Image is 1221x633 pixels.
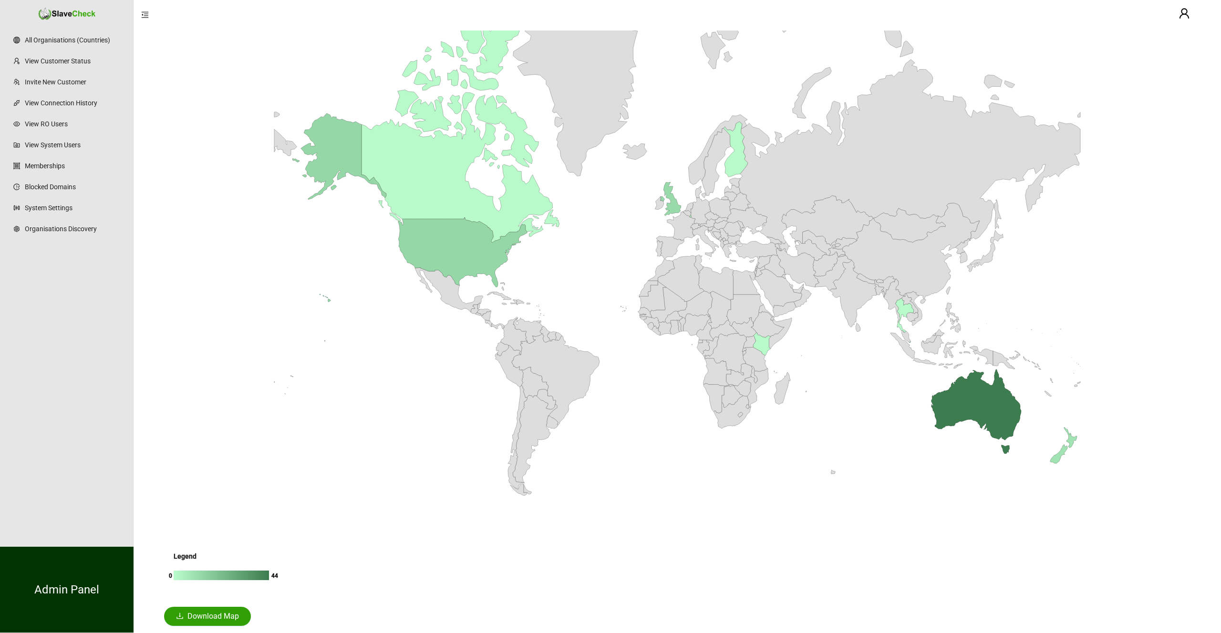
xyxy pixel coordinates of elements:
[271,572,278,579] text: 44
[187,611,239,622] span: Download Map
[169,572,172,579] text: 0
[25,135,124,154] a: View System Users
[176,612,184,620] span: download
[25,114,124,133] a: View RO Users
[25,156,124,175] a: Memberships
[25,51,124,71] a: View Customer Status
[174,551,1190,562] h4: Legend
[1179,8,1190,19] span: user
[164,607,251,626] button: Download Map
[25,177,124,196] a: Blocked Domains
[25,219,124,238] a: Organisations Discovery
[141,11,149,19] span: menu-fold
[25,31,124,50] a: All Organisations (Countries)
[25,93,124,112] a: View Connection History
[25,198,124,217] a: System Settings
[25,72,124,92] a: Invite New Customer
